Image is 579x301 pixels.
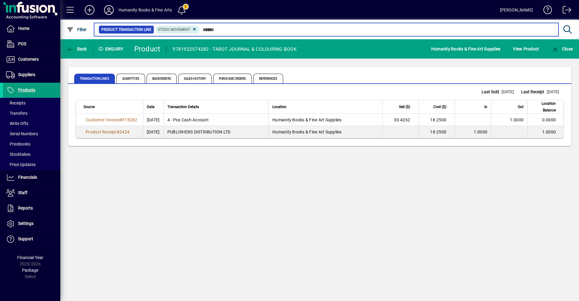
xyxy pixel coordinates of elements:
[158,27,190,32] span: Stock movement
[86,130,117,134] span: Product Receipt
[484,104,487,110] span: In
[6,162,36,167] span: Price Updates
[134,44,160,54] div: Product
[3,37,60,52] a: POS
[3,52,60,67] a: Customers
[482,89,501,95] span: Last Sold
[18,57,39,62] span: Customers
[6,131,38,136] span: Serial Numbers
[253,74,283,83] span: References
[3,216,60,231] a: Settings
[558,1,571,21] a: Logout
[3,139,60,149] a: Pricebooks
[122,117,137,122] span: 315282
[101,27,151,33] span: Product Transaction Line
[382,114,419,126] td: 30.4262
[539,1,552,21] a: Knowledge Base
[18,88,35,92] span: Products
[6,111,27,116] span: Transfers
[6,142,30,146] span: Pricebooks
[422,104,452,110] div: Cost ($)
[550,43,574,54] button: Close
[3,67,60,82] a: Suppliers
[84,104,95,110] span: Source
[386,104,416,110] div: Sell ($)
[60,43,93,54] app-page-header-button: Back
[18,175,37,180] span: Financials
[419,114,455,126] td: 18.2500
[511,43,540,54] button: View Product
[147,74,177,83] span: Backorders
[531,100,556,114] span: Location Balance
[213,74,252,83] span: Purchase Orders
[272,104,379,110] div: Location
[18,221,33,226] span: Settings
[84,104,139,110] div: Source
[119,5,172,15] div: Humanity Books & Fine Arts
[545,43,579,54] app-page-header-button: Close enquiry
[513,44,539,54] span: View Product
[93,44,130,54] div: Enquiry
[18,236,33,241] span: Support
[431,44,501,54] span: Humanity Books & Fine Art Supplies
[163,114,268,126] td: 4 - Pos Cash Account
[3,98,60,108] a: Receipts
[3,185,60,200] a: Staff
[147,104,154,110] span: Date
[99,5,119,15] button: Profile
[147,104,160,110] div: Date
[143,126,163,138] td: [DATE]
[527,114,563,126] td: 0.0000
[518,104,524,110] span: Out
[117,130,119,134] span: #
[510,117,524,122] span: 1.0000
[116,74,145,83] span: Quantities
[18,190,27,195] span: Staff
[18,72,35,77] span: Suppliers
[501,89,514,94] span: [DATE]
[3,232,60,247] a: Support
[18,206,33,210] span: Reports
[399,104,410,110] span: Sell ($)
[119,117,122,122] span: #
[6,101,26,105] span: Receipts
[3,201,60,216] a: Reports
[3,170,60,185] a: Financials
[84,117,139,123] a: Customer Invoice#315282
[167,104,199,110] span: Transaction Details
[67,46,87,51] span: Back
[65,24,88,35] button: Filter
[272,130,342,134] span: Humanity Books & Fine Art Supplies
[65,43,88,54] button: Back
[119,130,129,134] span: 2424
[163,126,268,138] td: PUBLISHERS DISTRIBUTION LTD
[552,46,573,51] span: Close
[84,129,131,135] a: Product Receipt#2424
[500,5,533,15] div: [PERSON_NAME]
[3,159,60,170] a: Price Updates
[433,104,446,110] span: Cost ($)
[3,129,60,139] a: Serial Numbers
[143,114,163,126] td: [DATE]
[419,126,455,138] td: 18.2500
[17,255,43,260] span: Financial Year
[521,89,547,95] span: Last Receipt
[178,74,212,83] span: Sales History
[18,41,26,46] span: POS
[80,5,99,15] button: Add
[74,74,115,83] span: Transaction Lines
[272,117,342,122] span: Humanity Books & Fine Art Supplies
[22,268,38,273] span: Package
[474,130,488,134] span: 1.0000
[547,89,559,94] span: [DATE]
[6,121,28,126] span: Write Offs
[6,152,30,157] span: Stocktakes
[156,26,200,34] mat-chip: Product Transaction Type: Stock movement
[86,117,119,122] span: Customer Invoice
[3,149,60,159] a: Stocktakes
[67,27,87,32] span: Filter
[18,26,29,31] span: Home
[172,44,297,54] div: 9781922574282 - TAROT JOURNAL & COLOURING BOOK
[272,104,286,110] span: Location
[527,126,563,138] td: 1.0000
